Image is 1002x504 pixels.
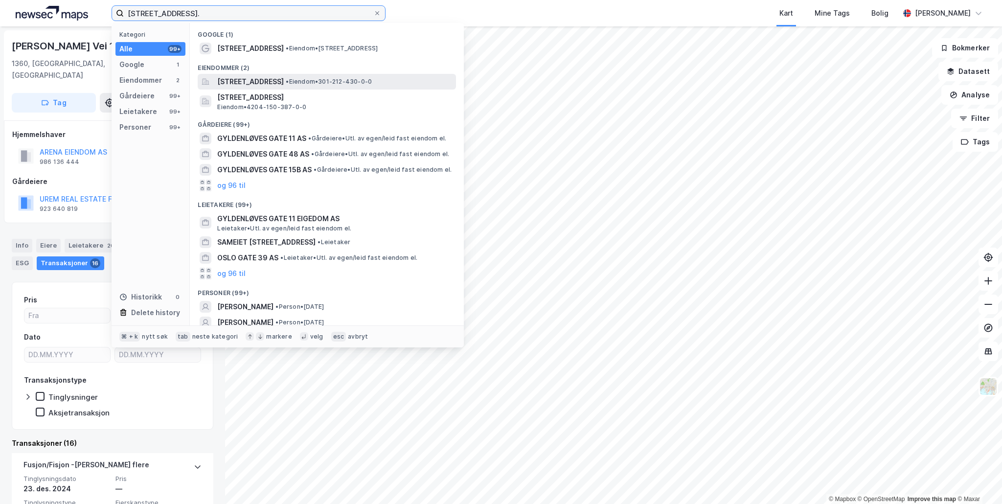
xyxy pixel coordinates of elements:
span: • [318,238,320,246]
div: 2 [174,76,182,84]
div: Aksjetransaksjon [48,408,110,417]
div: Personer [119,121,151,133]
iframe: Chat Widget [953,457,1002,504]
span: Gårdeiere • Utl. av egen/leid fast eiendom el. [311,150,449,158]
div: Bolig [871,7,888,19]
div: Mine Tags [815,7,850,19]
span: Person • [DATE] [275,303,324,311]
div: Delete history [131,307,180,319]
div: Eiere [36,239,61,252]
button: Filter [951,109,998,128]
span: OSLO GATE 39 AS [217,252,278,264]
div: Dato [24,331,41,343]
div: 986 136 444 [40,158,79,166]
div: Historikk [119,291,162,303]
div: Pris [24,294,37,306]
a: Mapbox [829,496,856,503]
div: Eiendommer [119,74,162,86]
div: Hjemmelshaver [12,129,213,140]
span: • [275,303,278,310]
span: GYLDENLØVES GATE 15B AS [217,164,312,176]
span: Eiendom • 4204-150-387-0-0 [217,103,306,111]
input: DD.MM.YYYY [115,347,201,362]
a: Improve this map [908,496,956,503]
span: [STREET_ADDRESS] [217,92,452,103]
div: neste kategori [192,333,238,341]
div: Transaksjoner [37,256,104,270]
span: Tinglysningsdato [23,475,110,483]
span: GYLDENLØVES GATE 11 EIGEDOM AS [217,213,452,225]
div: 99+ [168,123,182,131]
div: esc [331,332,346,342]
span: • [286,45,289,52]
span: [PERSON_NAME] [217,317,273,328]
a: OpenStreetMap [858,496,905,503]
img: logo.a4113a55bc3d86da70a041830d287a7e.svg [16,6,88,21]
div: 923 640 819 [40,205,78,213]
div: Alle [119,43,133,55]
div: 1 [174,61,182,69]
div: Leietakere [119,106,157,117]
div: velg [310,333,323,341]
div: 99+ [168,108,182,115]
button: Tags [953,132,998,152]
div: markere [266,333,292,341]
div: 16 [90,258,100,268]
div: ⌘ + k [119,332,140,342]
span: [STREET_ADDRESS] [217,43,284,54]
div: 1360, [GEOGRAPHIC_DATA], [GEOGRAPHIC_DATA] [12,58,138,81]
div: Kategori [119,31,185,38]
span: • [308,135,311,142]
span: • [311,150,314,158]
div: Tinglysninger [48,392,98,402]
div: 0 [174,293,182,301]
button: Bokmerker [932,38,998,58]
button: og 96 til [217,180,246,191]
span: GYLDENLØVES GATE 48 AS [217,148,309,160]
span: GYLDENLØVES GATE 11 AS [217,133,306,144]
div: Leietakere [65,239,120,252]
button: Tag [12,93,96,113]
span: Leietaker • Utl. av egen/leid fast eiendom el. [280,254,417,262]
span: Gårdeiere • Utl. av egen/leid fast eiendom el. [308,135,446,142]
div: Gårdeiere (99+) [190,113,464,131]
div: tab [176,332,190,342]
span: Eiendom • 301-212-430-0-0 [286,78,372,86]
span: • [314,166,317,173]
span: SAMEIET [STREET_ADDRESS] [217,236,316,248]
div: Google [119,59,144,70]
span: • [280,254,283,261]
div: 99+ [168,92,182,100]
span: Leietaker [318,238,350,246]
input: Søk på adresse, matrikkel, gårdeiere, leietakere eller personer [124,6,373,21]
div: avbryt [348,333,368,341]
div: [PERSON_NAME] [915,7,971,19]
span: • [275,319,278,326]
button: Datasett [938,62,998,81]
div: Info [12,239,32,252]
div: Transaksjoner (16) [12,437,213,449]
div: ESG [12,256,33,270]
div: Leietakere (99+) [190,193,464,211]
img: Z [979,377,998,396]
span: Pris [115,475,202,483]
div: Google (1) [190,23,464,41]
div: Kart [779,7,793,19]
div: Gårdeiere [12,176,213,187]
div: Personer (99+) [190,281,464,299]
div: [PERSON_NAME] Vei 16 [12,38,122,54]
div: Kontrollprogram for chat [953,457,1002,504]
div: nytt søk [142,333,168,341]
div: — [115,483,202,495]
input: DD.MM.YYYY [24,347,110,362]
input: Fra [24,308,110,323]
span: Gårdeiere • Utl. av egen/leid fast eiendom el. [314,166,452,174]
div: Gårdeiere [119,90,155,102]
div: 20 [105,241,116,251]
div: Transaksjonstype [24,374,87,386]
span: • [286,78,289,85]
div: Fusjon/Fisjon - [PERSON_NAME] flere [23,459,149,475]
div: 99+ [168,45,182,53]
div: 23. des. 2024 [23,483,110,495]
span: [PERSON_NAME] [217,301,273,313]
